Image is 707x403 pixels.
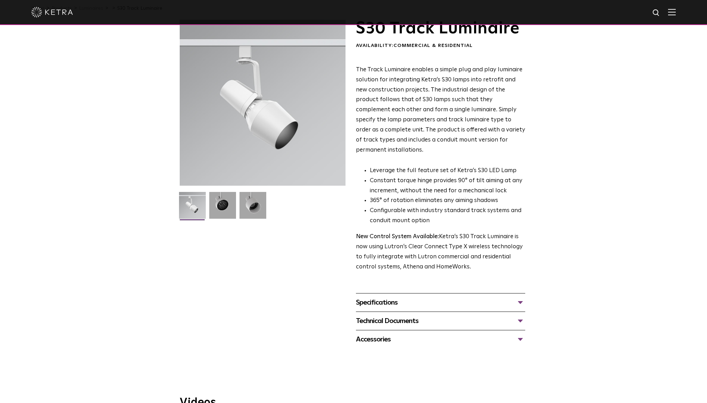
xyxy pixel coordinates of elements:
[370,166,525,176] li: Leverage the full feature set of Ketra’s S30 LED Lamp
[370,206,525,226] li: Configurable with industry standard track systems and conduit mount option
[356,234,439,240] strong: New Control System Available:
[179,192,206,224] img: S30-Track-Luminaire-2021-Web-Square
[652,9,661,17] img: search icon
[356,297,525,308] div: Specifications
[209,192,236,224] img: 3b1b0dc7630e9da69e6b
[370,196,525,206] li: 365° of rotation eliminates any aiming shadows
[31,7,73,17] img: ketra-logo-2019-white
[356,315,525,327] div: Technical Documents
[356,334,525,345] div: Accessories
[393,43,473,48] span: Commercial & Residential
[356,42,525,49] div: Availability:
[356,20,525,37] h1: S30 Track Luminaire
[239,192,266,224] img: 9e3d97bd0cf938513d6e
[356,232,525,272] p: Ketra’s S30 Track Luminaire is now using Lutron’s Clear Connect Type X wireless technology to ful...
[668,9,676,15] img: Hamburger%20Nav.svg
[356,67,525,153] span: The Track Luminaire enables a simple plug and play luminaire solution for integrating Ketra’s S30...
[370,176,525,196] li: Constant torque hinge provides 90° of tilt aiming at any increment, without the need for a mechan...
